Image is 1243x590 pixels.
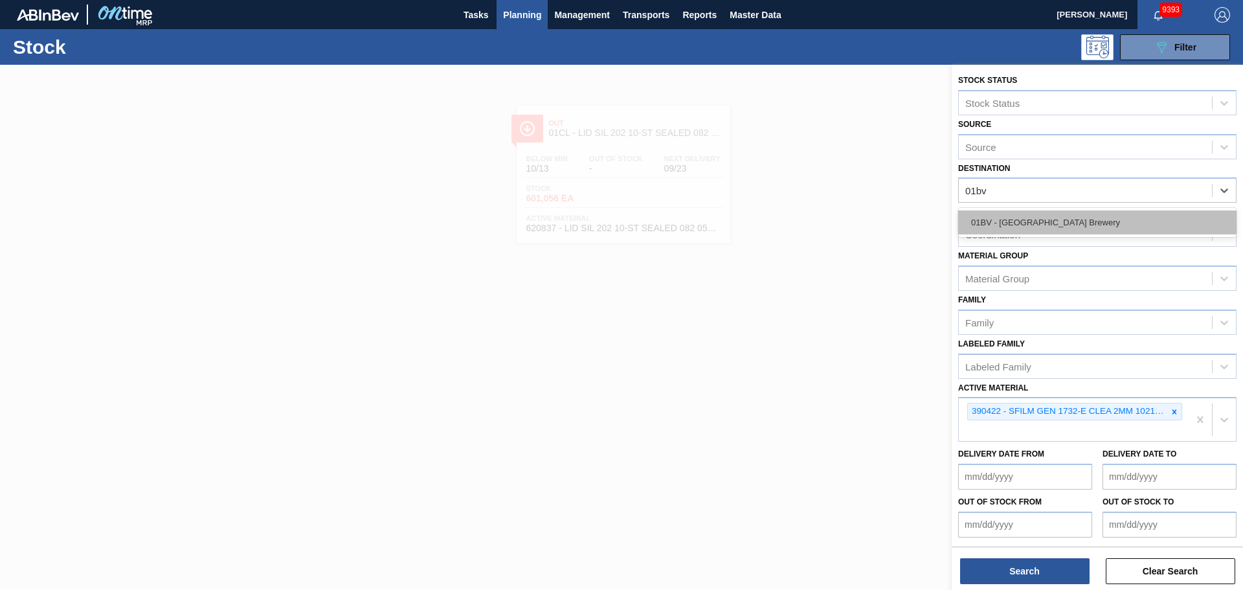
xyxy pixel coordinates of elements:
div: 01BV - [GEOGRAPHIC_DATA] Brewery [958,210,1237,234]
label: Out of Stock to [1103,497,1174,506]
input: mm/dd/yyyy [958,464,1092,490]
label: Active Material [958,383,1028,392]
div: Family [965,317,994,328]
span: Master Data [730,7,781,23]
button: Notifications [1137,6,1179,24]
span: Filter [1174,42,1196,52]
h1: Stock [13,40,207,54]
span: 9393 [1159,3,1182,17]
span: Transports [623,7,669,23]
input: mm/dd/yyyy [958,512,1092,538]
div: Programming: no user selected [1081,34,1114,60]
span: Reports [682,7,717,23]
input: mm/dd/yyyy [1103,464,1237,490]
label: Material Group [958,251,1028,260]
div: 390422 - SFILM GEN 1732-E CLEA 2MM 1021 267 ABIST [968,403,1167,420]
img: Logout [1215,7,1230,23]
input: mm/dd/yyyy [1103,512,1237,538]
span: Management [554,7,610,23]
label: Destination [958,164,1010,173]
div: Labeled Family [965,361,1031,372]
label: Delivery Date from [958,449,1044,459]
label: Coordination [958,207,1018,216]
label: Source [958,120,991,129]
label: Labeled Family [958,339,1025,348]
span: Tasks [462,7,490,23]
img: TNhmsLtSVTkK8tSr43FrP2fwEKptu5GPRR3wAAAABJRU5ErkJggg== [17,9,79,21]
label: Family [958,295,986,304]
label: Out of Stock from [958,497,1042,506]
span: Planning [503,7,541,23]
div: Material Group [965,273,1029,284]
div: Stock Status [965,97,1020,108]
div: Source [965,141,996,152]
label: Delivery Date to [1103,449,1176,459]
button: Filter [1120,34,1230,60]
label: Stock Status [958,76,1017,85]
